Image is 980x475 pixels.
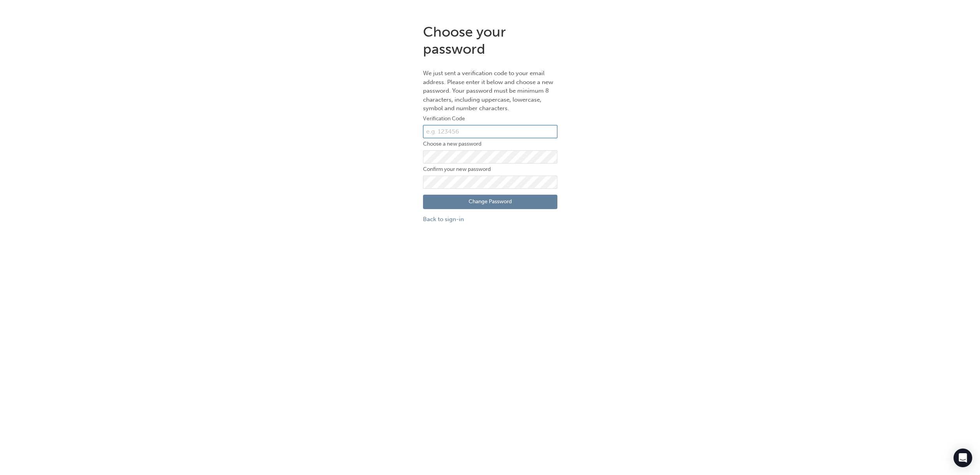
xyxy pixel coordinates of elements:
div: Open Intercom Messenger [954,449,972,467]
input: e.g. 123456 [423,125,557,138]
label: Verification Code [423,114,557,123]
h1: Choose your password [423,23,557,57]
button: Change Password [423,195,557,209]
a: Back to sign-in [423,215,557,224]
p: We just sent a verification code to your email address. Please enter it below and choose a new pa... [423,69,557,113]
label: Confirm your new password [423,165,557,174]
label: Choose a new password [423,139,557,149]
